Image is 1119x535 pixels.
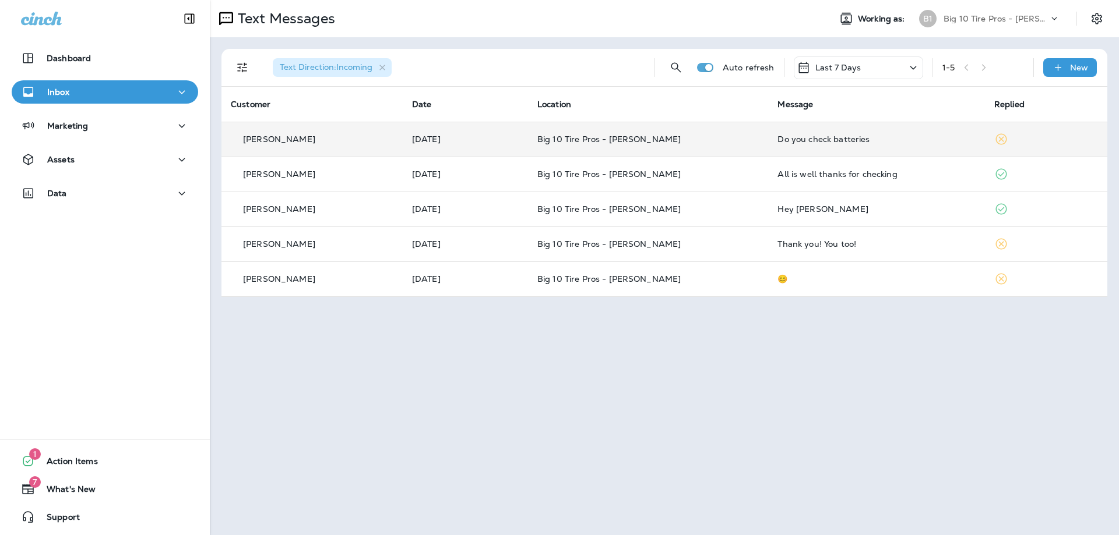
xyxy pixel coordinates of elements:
[273,58,392,77] div: Text Direction:Incoming
[12,505,198,529] button: Support
[173,7,206,30] button: Collapse Sidebar
[35,512,80,526] span: Support
[777,134,975,144] div: Do you check batteries
[243,169,315,179] p: [PERSON_NAME]
[412,239,519,249] p: Sep 22, 2025 01:46 PM
[412,204,519,214] p: Sep 26, 2025 07:59 AM
[1070,63,1088,72] p: New
[777,169,975,179] div: All is well thanks for checking
[47,155,75,164] p: Assets
[537,204,681,214] span: Big 10 Tire Pros - [PERSON_NAME]
[815,63,861,72] p: Last 7 Days
[29,476,41,488] span: 7
[12,449,198,473] button: 1Action Items
[777,99,813,109] span: Message
[12,47,198,70] button: Dashboard
[47,87,69,97] p: Inbox
[537,274,681,284] span: Big 10 Tire Pros - [PERSON_NAME]
[12,80,198,104] button: Inbox
[777,204,975,214] div: Hey Toshia
[243,134,315,144] p: [PERSON_NAME]
[12,114,198,137] button: Marketing
[243,239,315,249] p: [PERSON_NAME]
[243,274,315,284] p: [PERSON_NAME]
[1086,8,1107,29] button: Settings
[35,456,98,470] span: Action Items
[47,121,88,130] p: Marketing
[994,99,1025,109] span: Replied
[412,274,519,284] p: Sep 22, 2025 11:46 AM
[233,10,335,27] p: Text Messages
[723,63,775,72] p: Auto refresh
[231,99,270,109] span: Customer
[29,448,41,460] span: 1
[12,477,198,501] button: 7What's New
[47,189,67,198] p: Data
[777,274,975,284] div: 😊
[12,182,198,205] button: Data
[777,239,975,249] div: Thank you! You too!
[537,169,681,179] span: Big 10 Tire Pros - [PERSON_NAME]
[12,148,198,171] button: Assets
[919,10,937,27] div: B1
[944,14,1048,23] p: Big 10 Tire Pros - [PERSON_NAME]
[412,169,519,179] p: Sep 26, 2025 10:23 AM
[537,134,681,144] span: Big 10 Tire Pros - [PERSON_NAME]
[243,204,315,214] p: [PERSON_NAME]
[537,239,681,249] span: Big 10 Tire Pros - [PERSON_NAME]
[664,56,688,79] button: Search Messages
[35,484,96,498] span: What's New
[537,99,571,109] span: Location
[231,56,254,79] button: Filters
[942,63,955,72] div: 1 - 5
[412,134,519,144] p: Sep 27, 2025 11:53 AM
[412,99,432,109] span: Date
[47,54,91,63] p: Dashboard
[280,62,372,72] span: Text Direction : Incoming
[858,14,907,24] span: Working as:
